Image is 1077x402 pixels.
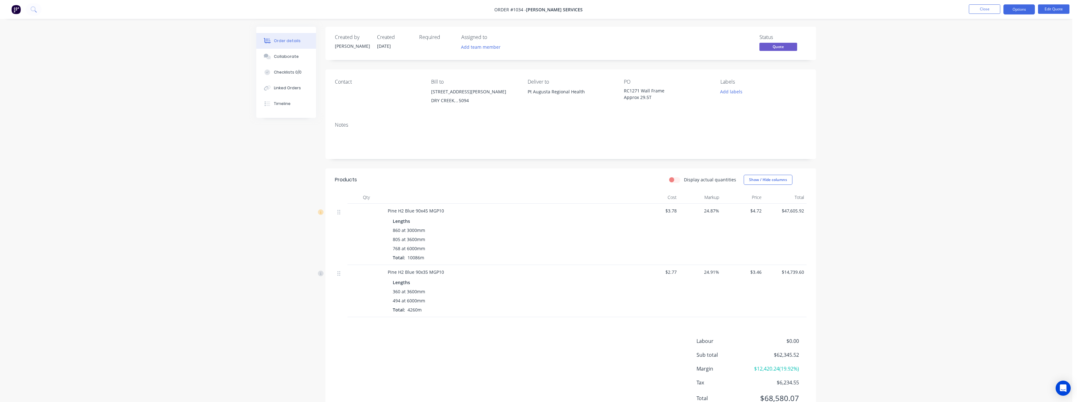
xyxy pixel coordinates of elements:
[393,236,425,243] span: 805 at 3600mm
[1003,4,1035,14] button: Options
[274,69,302,75] div: Checklists 0/0
[528,79,614,85] div: Deliver to
[624,87,702,101] div: RC1271 Wall Frame Approx 29.5T
[752,337,799,345] span: $0.00
[637,191,679,204] div: Cost
[393,255,405,261] span: Total:
[347,191,385,204] div: Qty
[697,351,752,359] span: Sub total
[764,191,807,204] div: Total
[431,79,517,85] div: Bill to
[335,122,807,128] div: Notes
[431,87,517,107] div: [STREET_ADDRESS][PERSON_NAME]DRY CREEK, , 5094
[639,269,677,275] span: $2.77
[256,64,316,80] button: Checklists 0/0
[458,43,504,51] button: Add team member
[393,297,425,304] span: 494 at 6000mm
[720,79,807,85] div: Labels
[697,365,752,372] span: Margin
[256,96,316,112] button: Timeline
[256,33,316,49] button: Order details
[377,34,412,40] div: Created
[682,269,719,275] span: 24.91%
[405,307,424,313] span: 4260m
[679,191,722,204] div: Markup
[274,101,291,107] div: Timeline
[752,351,799,359] span: $62,345.52
[274,85,301,91] div: Linked Orders
[759,43,797,51] span: Quote
[405,255,427,261] span: 10086m
[759,34,807,40] div: Status
[431,96,517,105] div: DRY CREEK, , 5094
[335,176,357,184] div: Products
[697,379,752,386] span: Tax
[759,43,797,52] button: Quote
[1038,4,1069,14] button: Edit Quote
[639,207,677,214] span: $3.78
[528,87,614,107] div: Pt Augusta Regional Health
[494,7,526,13] span: Order #1034 -
[256,49,316,64] button: Collaborate
[431,87,517,96] div: [STREET_ADDRESS][PERSON_NAME]
[697,394,752,402] span: Total
[461,43,504,51] button: Add team member
[393,307,405,313] span: Total:
[274,54,299,59] div: Collaborate
[744,175,792,185] button: Show / Hide columns
[461,34,524,40] div: Assigned to
[393,279,410,286] span: Lengths
[682,207,719,214] span: 24.87%
[256,80,316,96] button: Linked Orders
[528,87,614,96] div: Pt Augusta Regional Health
[724,269,762,275] span: $3.46
[684,176,736,183] label: Display actual quantities
[767,269,804,275] span: $14,739.60
[526,7,583,13] span: [PERSON_NAME] Services
[752,379,799,386] span: $6,234.55
[393,227,425,234] span: 860 at 3000mm
[722,191,764,204] div: Price
[393,288,425,295] span: 360 at 3600mm
[393,218,410,224] span: Lengths
[724,207,762,214] span: $4.72
[388,208,444,214] span: Pine H2 Blue 90x45 MGP10
[393,245,425,252] span: 768 at 6000mm
[624,79,710,85] div: PO
[377,43,391,49] span: [DATE]
[11,5,21,14] img: Factory
[335,79,421,85] div: Contact
[388,269,444,275] span: Pine H2 Blue 90x35 MGP10
[697,337,752,345] span: Labour
[1056,381,1071,396] div: Open Intercom Messenger
[717,87,746,96] button: Add labels
[335,43,369,49] div: [PERSON_NAME]
[274,38,301,44] div: Order details
[752,365,799,372] span: $12,420.24 ( 19.92 %)
[419,34,454,40] div: Required
[969,4,1000,14] button: Close
[335,34,369,40] div: Created by
[767,207,804,214] span: $47,605.92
